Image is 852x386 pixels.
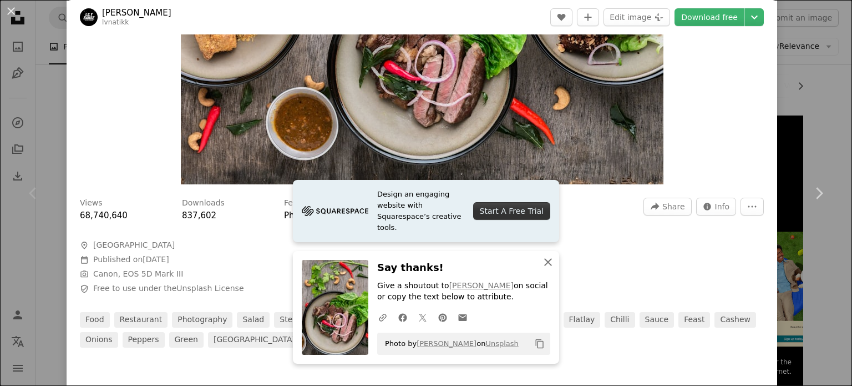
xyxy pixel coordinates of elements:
button: Add to Collection [577,8,599,26]
span: 68,740,640 [80,210,128,220]
a: green [169,332,204,348]
a: Share on Facebook [393,306,413,328]
button: Edit image [603,8,670,26]
span: Info [715,198,730,215]
a: salad [237,312,270,328]
span: Published on [93,255,169,264]
span: Design an engaging website with Squarespace’s creative tools. [377,189,464,233]
a: [PERSON_NAME] [102,7,171,18]
span: [GEOGRAPHIC_DATA] [93,240,175,251]
h3: Featured in [284,198,328,209]
a: Next [785,140,852,247]
button: Share this image [643,198,691,215]
button: Choose download size [745,8,764,26]
h3: Say thanks! [377,260,550,276]
a: Unsplash [485,339,518,348]
h3: Downloads [182,198,225,209]
button: Canon, EOS 5D Mark III [93,269,183,280]
a: sauce [640,312,674,328]
a: peppers [123,332,165,348]
a: Share over email [453,306,473,328]
button: More Actions [741,198,764,215]
button: Copy to clipboard [530,334,549,353]
a: steak [274,312,307,328]
div: Start A Free Trial [473,202,550,220]
h3: Views [80,198,103,209]
a: [PERSON_NAME] [417,339,476,348]
a: flatlay [564,312,601,328]
img: file-1705255347840-230a6ab5bca9image [302,203,368,219]
a: Share on Pinterest [433,306,453,328]
a: photography [172,312,232,328]
a: [GEOGRAPHIC_DATA] [208,332,301,348]
a: Photos [284,210,312,220]
a: chilli [605,312,635,328]
a: cashew [714,312,756,328]
a: food [80,312,110,328]
img: Go to Lily Banse's profile [80,8,98,26]
a: Download free [674,8,744,26]
button: Like [550,8,572,26]
a: restaurant [114,312,168,328]
a: feast [678,312,710,328]
span: Share [662,198,684,215]
a: lvnatikk [102,18,129,26]
span: Photo by on [379,335,519,353]
a: [PERSON_NAME] [449,281,514,290]
a: Share on Twitter [413,306,433,328]
span: 837,602 [182,210,216,220]
span: Free to use under the [93,283,244,294]
a: Unsplash License [176,284,244,293]
time: September 6, 2017 at 10:46:19 AM GMT+5:30 [143,255,169,264]
a: Design an engaging website with Squarespace’s creative tools.Start A Free Trial [293,180,559,242]
a: onions [80,332,118,348]
p: Give a shoutout to on social or copy the text below to attribute. [377,280,550,303]
button: Stats about this image [696,198,737,215]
